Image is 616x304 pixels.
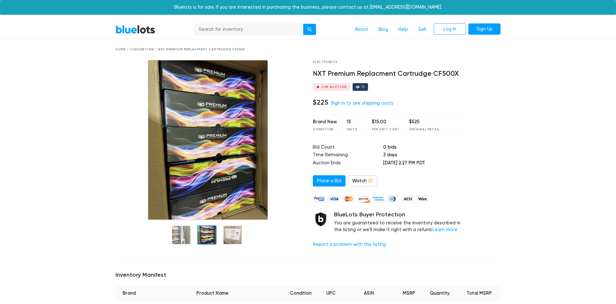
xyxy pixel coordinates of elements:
th: Quantity [422,286,458,301]
a: Report a problem with this listing [313,242,386,247]
a: Watch [348,175,377,187]
div: Live Auction [321,85,347,89]
h4: $225 [313,98,328,107]
h5: Inventory Manifest [116,272,501,279]
th: Total MSRP [458,286,501,301]
a: Sell [413,23,431,36]
a: Sign in to see shipping costs [331,100,393,106]
img: diners_club-c48f30131b33b1bb0e5d0e2dbd43a8bea4cb12cb2961413e2f4250e06c020426.png [387,195,399,203]
h4: NXT Premium Replacment Cartrudge CF500X [313,70,468,78]
h5: BlueLots Buyer Protection [334,211,468,218]
th: Condition [282,286,320,301]
img: buyer_protection_shield-3b65640a83011c7d3ede35a8e5a80bfdfaa6a97447f0071c1475b91a4b0b3d01.png [313,211,329,227]
a: About [350,23,373,36]
a: Blog [373,23,393,36]
a: Sign Up [468,23,501,35]
td: [DATE] 2:27 PM PDT [383,160,467,168]
img: mastercard-42073d1d8d11d6635de4c079ffdb20a4f30a903dc55d1612383a1b395dd17f39.png [342,195,355,203]
div: $525 [409,118,440,126]
td: 0 bids [383,144,467,152]
td: Auction Ends [313,160,383,168]
img: ach-b7992fed28a4f97f893c574229be66187b9afb3f1a8d16a4691d3d3140a8ab00.png [401,195,414,203]
a: Learn more [432,227,458,232]
div: Original Retail [409,127,440,132]
th: Product Name [143,286,282,301]
div: Home / Liquidation / NXT Premium Replacment Cartrudge CF500X [116,47,501,52]
a: Log In [434,23,466,35]
a: BlueLots [116,25,155,34]
th: MSRP [396,286,422,301]
img: wire-908396882fe19aaaffefbd8e17b12f2f29708bd78693273c0e28e3a24408487f.png [416,195,429,203]
th: UPC [320,286,342,301]
a: Place a Bid [313,175,346,187]
div: Brand New [313,118,337,126]
td: 3 days [383,152,467,160]
td: Time Remaining [313,152,383,160]
div: Condition [313,127,337,132]
th: Brand [116,286,143,301]
img: 36891f85-1f2e-4e9f-b0a8-4afd1fdea5a4-1755189223.jpg [148,60,268,220]
div: Units [346,127,363,132]
img: visa-79caf175f036a155110d1892330093d4c38f53c55c9ec9e2c3a54a56571784bb.png [328,195,340,203]
div: 71 [361,85,365,89]
div: 15 [346,118,363,126]
div: You are guaranteed to receive the inventory described in the listing or we'll make it right with ... [334,211,468,233]
div: Electronics [313,60,468,65]
div: $15.00 [372,118,399,126]
img: american_express-ae2a9f97a040b4b41f6397f7637041a5861d5f99d0716c09922aba4e24c8547d.png [372,195,385,203]
div: Per Unit Cost [372,127,399,132]
td: Bid Count [313,144,383,152]
img: paypal_credit-80455e56f6e1299e8d57f40c0dcee7b8cd4ae79b9eccbfc37e2480457ba36de9.png [313,195,326,203]
a: Help [393,23,413,36]
input: Search for inventory [194,24,304,35]
th: ASIN [342,286,396,301]
img: discover-82be18ecfda2d062aad2762c1ca80e2d36a4073d45c9e0ffae68cd515fbd3d32.png [357,195,370,203]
